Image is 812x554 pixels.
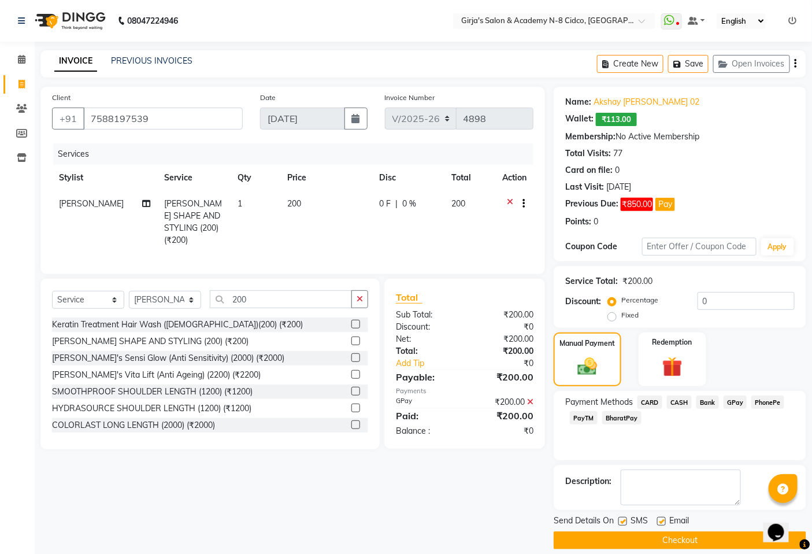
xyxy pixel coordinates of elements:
div: SMOOTHPROOF SHOULDER LENGTH (1200) (₹1200) [52,386,253,398]
label: Manual Payment [560,338,616,349]
div: Wallet: [565,113,594,126]
label: Invoice Number [385,93,435,103]
span: Send Details On [554,515,614,529]
div: 77 [613,147,622,160]
div: Total Visits: [565,147,611,160]
img: _cash.svg [572,356,603,378]
div: [DATE] [606,181,631,193]
div: ₹200.00 [465,370,542,384]
button: Checkout [554,531,806,549]
a: Add Tip [387,357,477,370]
div: [PERSON_NAME] SHAPE AND STYLING (200) (₹200) [52,335,249,348]
span: 200 [287,198,301,209]
span: 0 F [379,198,391,210]
div: ₹200.00 [465,309,542,321]
div: ₹0 [478,357,543,370]
div: Sub Total: [387,309,465,321]
span: Payment Methods [565,396,633,408]
span: GPay [724,396,747,409]
div: [PERSON_NAME]'s Vita Lift (Anti Ageing) (2200) (₹2200) [52,369,261,381]
a: PREVIOUS INVOICES [111,56,192,66]
div: ₹200.00 [465,333,542,345]
th: Qty [231,165,280,191]
div: Total: [387,345,465,357]
input: Enter Offer / Coupon Code [642,238,757,256]
th: Disc [372,165,444,191]
button: Open Invoices [713,55,790,73]
input: Search or Scan [210,290,352,308]
span: CARD [637,396,662,409]
a: INVOICE [54,51,97,72]
img: logo [29,5,109,37]
div: ₹200.00 [622,275,652,287]
div: Services [53,143,542,165]
div: Discount: [387,321,465,333]
div: Last Visit: [565,181,604,193]
div: 0 [615,164,620,176]
label: Percentage [621,295,658,305]
label: Date [260,93,276,103]
label: Fixed [621,310,639,320]
th: Total [444,165,495,191]
span: PayTM [570,411,598,424]
div: ₹0 [465,321,542,333]
div: Card on file: [565,164,613,176]
button: Apply [761,238,794,256]
button: +91 [52,108,84,130]
div: No Active Membership [565,131,795,143]
div: Discount: [565,296,601,308]
span: ₹113.00 [596,113,637,126]
div: Name: [565,96,591,108]
span: PhonePe [751,396,784,409]
span: | [395,198,398,210]
div: Keratin Treatment Hair Wash ([DEMOGRAPHIC_DATA])(200) (₹200) [52,319,303,331]
th: Service [157,165,231,191]
button: Save [668,55,709,73]
b: 08047224946 [127,5,178,37]
span: Email [669,515,689,529]
div: ₹0 [465,425,542,437]
th: Price [280,165,372,191]
span: 1 [238,198,243,209]
span: SMS [631,515,648,529]
div: Points: [565,216,591,228]
a: Akshay [PERSON_NAME] 02 [594,96,699,108]
div: Service Total: [565,275,618,287]
label: Client [52,93,71,103]
div: Paid: [387,409,465,423]
div: Balance : [387,425,465,437]
div: ₹200.00 [465,396,542,408]
span: 0 % [402,198,416,210]
div: Previous Due: [565,198,618,211]
button: Pay [655,198,675,211]
iframe: chat widget [763,508,800,542]
div: 0 [594,216,598,228]
label: Redemption [652,337,692,348]
span: [PERSON_NAME] SHAPE AND STYLING (200) (₹200) [164,198,222,245]
div: [PERSON_NAME]'s Sensi Glow (Anti Sensitivity) (2000) (₹2000) [52,352,284,364]
div: Description: [565,475,611,487]
div: Coupon Code [565,241,642,253]
div: GPay [387,396,465,408]
div: ₹200.00 [465,345,542,357]
img: _gift.svg [656,354,689,380]
div: HYDRASOURCE SHOULDER LENGTH (1200) (₹1200) [52,402,251,415]
th: Stylist [52,165,157,191]
th: Action [495,165,533,191]
button: Create New [597,55,663,73]
span: [PERSON_NAME] [59,198,124,209]
div: ₹200.00 [465,409,542,423]
div: Membership: [565,131,616,143]
div: Payments [396,386,533,396]
div: Payable: [387,370,465,384]
span: CASH [667,396,692,409]
div: COLORLAST LONG LENGTH (2000) (₹2000) [52,419,215,431]
span: Bank [696,396,719,409]
input: Search by Name/Mobile/Email/Code [83,108,243,130]
span: ₹850.00 [621,198,653,211]
span: BharatPay [602,411,642,424]
span: 200 [451,198,465,209]
div: Net: [387,333,465,345]
span: Total [396,291,422,304]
